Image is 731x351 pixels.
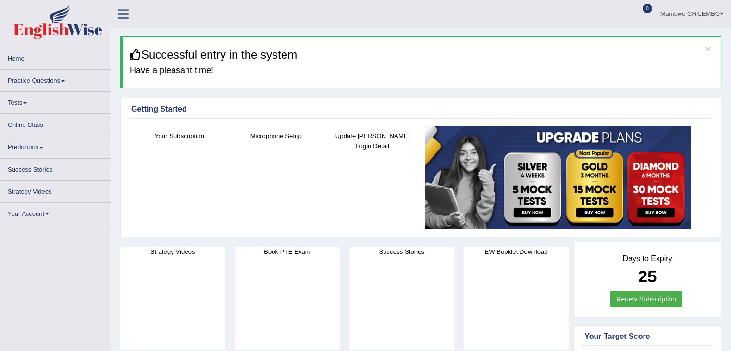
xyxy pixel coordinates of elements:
[131,103,710,115] div: Getting Started
[638,267,657,286] b: 25
[0,114,110,133] a: Online Class
[584,254,710,263] h4: Days to Expiry
[130,49,714,61] h3: Successful entry in the system
[235,247,339,257] h4: Book PTE Exam
[584,331,710,342] div: Your Target Score
[643,4,652,13] span: 0
[329,131,416,151] h4: Update [PERSON_NAME] Login Detail
[0,159,110,177] a: Success Stories
[0,70,110,88] a: Practice Questions
[233,131,320,141] h4: Microphone Setup
[0,48,110,66] a: Home
[706,44,711,54] button: ×
[0,181,110,200] a: Strategy Videos
[0,136,110,155] a: Predictions
[425,126,691,229] img: small5.jpg
[136,131,223,141] h4: Your Subscription
[130,66,714,75] h4: Have a pleasant time!
[610,291,682,307] a: Renew Subscription
[0,203,110,222] a: Your Account
[0,92,110,111] a: Tests
[120,247,225,257] h4: Strategy Videos
[464,247,569,257] h4: EW Booklet Download
[349,247,454,257] h4: Success Stories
